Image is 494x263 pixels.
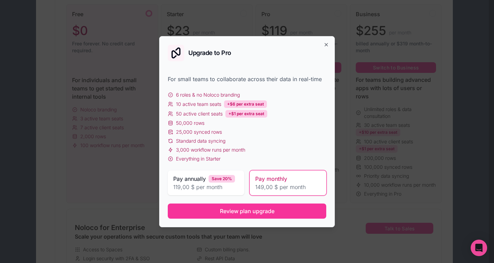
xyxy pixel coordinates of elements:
[324,42,329,47] button: Close
[176,129,222,135] span: 25,000 synced rows
[188,50,231,56] h2: Upgrade to Pro
[176,138,225,144] span: Standard data syncing
[224,100,267,108] div: +$6 per extra seat
[176,101,221,108] span: 10 active team seats
[168,204,326,219] button: Review plan upgrade
[225,110,267,118] div: +$1 per extra seat
[176,110,223,117] span: 50 active client seats
[176,155,221,162] span: Everything in Starter
[176,91,240,98] span: 6 roles & no Noloco branding
[255,183,321,191] span: 149,00 $ per month
[220,207,274,215] span: Review plan upgrade
[173,183,239,191] span: 119,00 $ per month
[173,175,206,183] span: Pay annually
[168,75,326,83] div: For small teams to collaborate across their data in real-time
[209,175,235,183] div: Save 20%
[255,175,287,183] span: Pay monthly
[176,120,204,127] span: 50,000 rows
[176,146,245,153] span: 3,000 workflow runs per month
